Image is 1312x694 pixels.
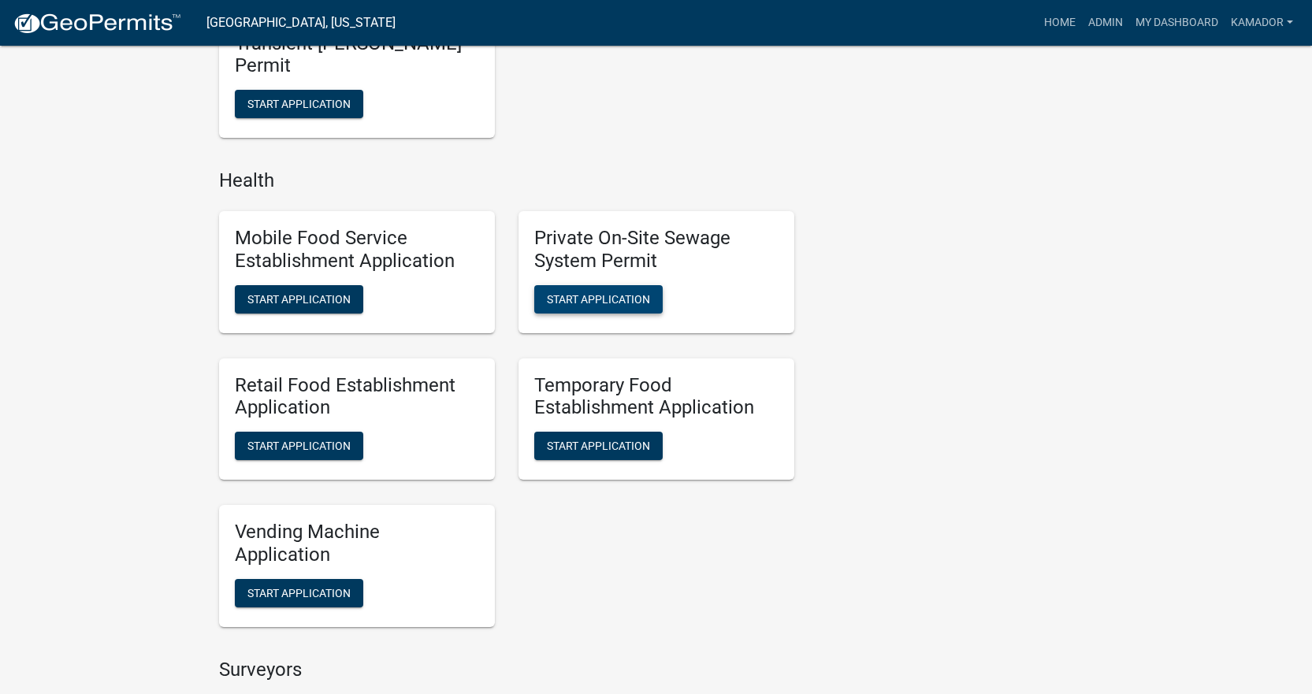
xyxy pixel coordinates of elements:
button: Start Application [235,285,363,314]
button: Start Application [235,432,363,460]
h5: Transient [PERSON_NAME] Permit [235,32,479,78]
a: Kamador [1225,8,1299,38]
button: Start Application [534,432,663,460]
a: [GEOGRAPHIC_DATA], [US_STATE] [206,9,396,36]
a: My Dashboard [1129,8,1225,38]
button: Start Application [534,285,663,314]
span: Start Application [247,440,351,452]
h5: Retail Food Establishment Application [235,374,479,420]
h4: Surveyors [219,659,794,681]
span: Start Application [547,440,650,452]
a: Home [1038,8,1082,38]
button: Start Application [235,579,363,607]
span: Start Application [247,586,351,599]
h5: Vending Machine Application [235,521,479,566]
span: Start Application [547,292,650,305]
h4: Health [219,169,794,192]
h5: Mobile Food Service Establishment Application [235,227,479,273]
h5: Private On-Site Sewage System Permit [534,227,779,273]
h5: Temporary Food Establishment Application [534,374,779,420]
span: Start Application [247,98,351,110]
a: Admin [1082,8,1129,38]
button: Start Application [235,90,363,118]
span: Start Application [247,292,351,305]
